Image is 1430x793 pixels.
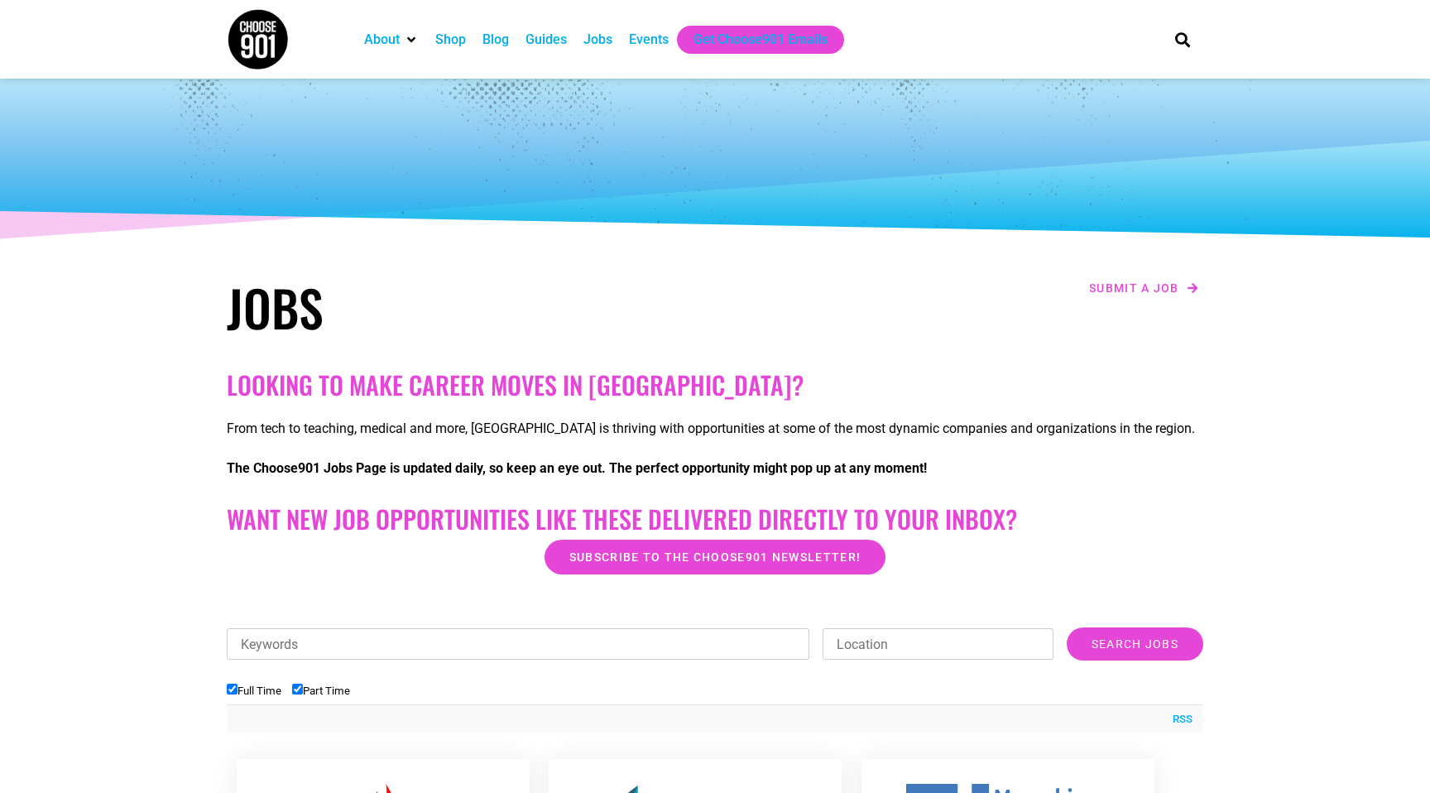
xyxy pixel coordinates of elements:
[1169,26,1197,53] div: Search
[545,540,885,574] a: Subscribe to the Choose901 newsletter!
[823,628,1053,660] input: Location
[693,30,828,50] a: Get Choose901 Emails
[1089,282,1179,294] span: Submit a job
[227,277,707,337] h1: Jobs
[1084,277,1203,299] a: Submit a job
[356,26,427,54] div: About
[629,30,669,50] a: Events
[1164,711,1192,728] a: RSS
[356,26,1147,54] nav: Main nav
[583,30,612,50] a: Jobs
[569,551,861,563] span: Subscribe to the Choose901 newsletter!
[292,684,303,694] input: Part Time
[227,628,809,660] input: Keywords
[364,30,400,50] a: About
[435,30,466,50] a: Shop
[227,684,238,694] input: Full Time
[227,419,1203,439] p: From tech to teaching, medical and more, [GEOGRAPHIC_DATA] is thriving with opportunities at some...
[1067,627,1203,661] input: Search Jobs
[227,460,927,476] strong: The Choose901 Jobs Page is updated daily, so keep an eye out. The perfect opportunity might pop u...
[227,370,1203,400] h2: Looking to make career moves in [GEOGRAPHIC_DATA]?
[525,30,567,50] a: Guides
[482,30,509,50] a: Blog
[227,685,281,697] label: Full Time
[227,504,1203,534] h2: Want New Job Opportunities like these Delivered Directly to your Inbox?
[292,685,350,697] label: Part Time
